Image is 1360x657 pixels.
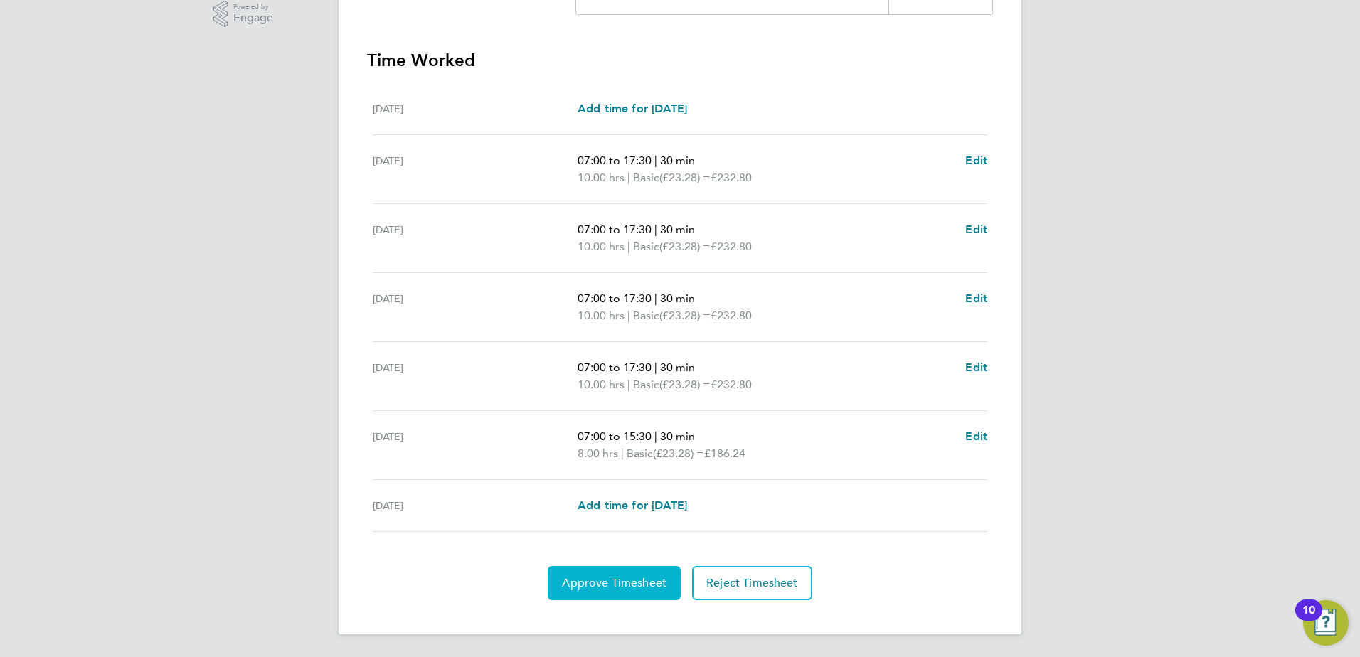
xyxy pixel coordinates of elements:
span: | [654,360,657,374]
span: £232.80 [711,378,752,391]
span: Edit [965,223,987,236]
h3: Time Worked [367,49,993,72]
span: | [627,378,630,391]
span: Basic [633,238,659,255]
div: [DATE] [373,100,578,117]
span: (£23.28) = [659,309,711,322]
span: | [627,171,630,184]
span: Edit [965,429,987,443]
div: 10 [1302,610,1315,629]
button: Open Resource Center, 10 new notifications [1303,600,1349,646]
span: Approve Timesheet [562,576,666,590]
a: Edit [965,428,987,445]
div: [DATE] [373,428,578,462]
span: Edit [965,292,987,305]
span: Reject Timesheet [706,576,798,590]
span: 07:00 to 17:30 [578,360,652,374]
a: Edit [965,221,987,238]
span: 10.00 hrs [578,309,625,322]
span: | [627,240,630,253]
span: (£23.28) = [653,447,704,460]
span: Add time for [DATE] [578,498,687,512]
span: 10.00 hrs [578,378,625,391]
span: 30 min [660,223,695,236]
div: [DATE] [373,221,578,255]
span: 8.00 hrs [578,447,618,460]
span: Basic [627,445,653,462]
span: Powered by [233,1,273,13]
div: [DATE] [373,359,578,393]
button: Approve Timesheet [548,566,681,600]
span: 30 min [660,429,695,443]
span: | [654,292,657,305]
span: Basic [633,169,659,186]
span: | [621,447,624,460]
button: Reject Timesheet [692,566,812,600]
span: Add time for [DATE] [578,102,687,115]
span: Edit [965,154,987,167]
span: (£23.28) = [659,171,711,184]
span: £232.80 [711,309,752,322]
span: (£23.28) = [659,378,711,391]
a: Powered byEngage [213,1,274,28]
span: 07:00 to 17:30 [578,154,652,167]
a: Edit [965,359,987,376]
span: 10.00 hrs [578,171,625,184]
a: Edit [965,290,987,307]
span: Basic [633,307,659,324]
span: £232.80 [711,240,752,253]
div: [DATE] [373,152,578,186]
span: | [627,309,630,322]
span: | [654,429,657,443]
div: [DATE] [373,497,578,514]
span: £232.80 [711,171,752,184]
span: 07:00 to 17:30 [578,292,652,305]
span: 07:00 to 17:30 [578,223,652,236]
span: £186.24 [704,447,745,460]
span: Edit [965,360,987,374]
span: 10.00 hrs [578,240,625,253]
span: (£23.28) = [659,240,711,253]
span: | [654,223,657,236]
span: Basic [633,376,659,393]
a: Add time for [DATE] [578,100,687,117]
span: 30 min [660,292,695,305]
span: 30 min [660,154,695,167]
span: Engage [233,12,273,24]
span: | [654,154,657,167]
a: Edit [965,152,987,169]
a: Add time for [DATE] [578,497,687,514]
div: [DATE] [373,290,578,324]
span: 07:00 to 15:30 [578,429,652,443]
span: 30 min [660,360,695,374]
